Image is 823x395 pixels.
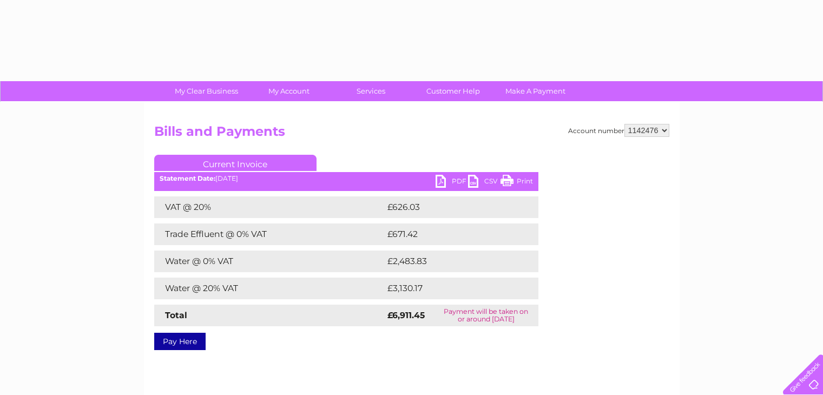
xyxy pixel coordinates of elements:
a: CSV [468,175,501,190]
a: Make A Payment [491,81,580,101]
td: VAT @ 20% [154,196,385,218]
a: Pay Here [154,333,206,350]
td: £3,130.17 [385,278,521,299]
a: Services [326,81,416,101]
strong: £6,911.45 [387,310,425,320]
a: Print [501,175,533,190]
td: £626.03 [385,196,519,218]
b: Statement Date: [160,174,215,182]
a: PDF [436,175,468,190]
td: Water @ 0% VAT [154,251,385,272]
div: [DATE] [154,175,538,182]
strong: Total [165,310,187,320]
td: £2,483.83 [385,251,522,272]
a: Customer Help [409,81,498,101]
td: Water @ 20% VAT [154,278,385,299]
td: £671.42 [385,223,518,245]
h2: Bills and Payments [154,124,669,144]
td: Trade Effluent @ 0% VAT [154,223,385,245]
td: Payment will be taken on or around [DATE] [434,305,538,326]
a: My Clear Business [162,81,251,101]
a: My Account [244,81,333,101]
a: Current Invoice [154,155,317,171]
div: Account number [568,124,669,137]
